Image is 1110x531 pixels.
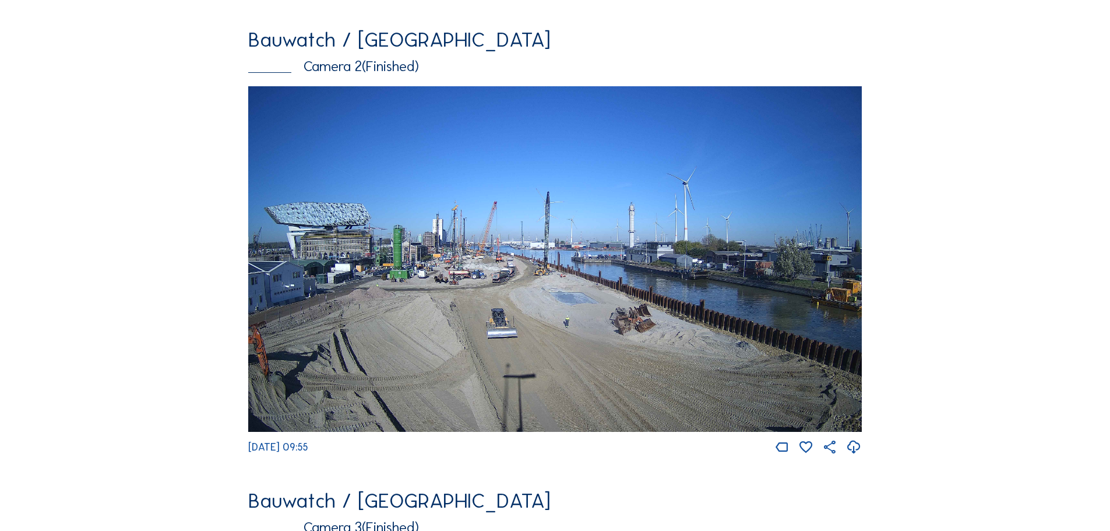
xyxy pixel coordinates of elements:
[248,441,308,453] span: [DATE] 09:55
[248,59,862,74] div: Camera 2
[248,29,862,50] div: Bauwatch / [GEOGRAPHIC_DATA]
[248,490,862,511] div: Bauwatch / [GEOGRAPHIC_DATA]
[362,57,419,75] span: (Finished)
[248,86,862,432] img: Image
